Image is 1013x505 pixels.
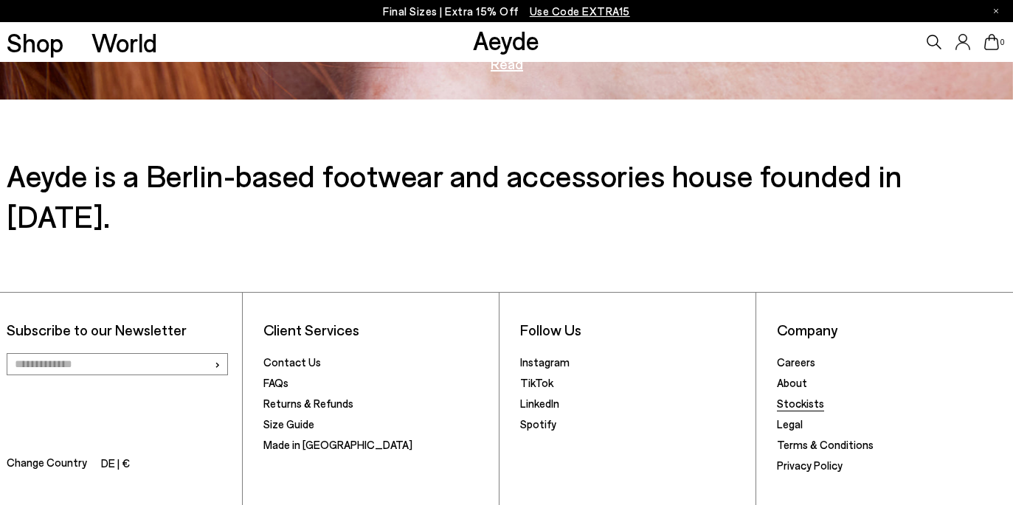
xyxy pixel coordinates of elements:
[7,29,63,55] a: Shop
[777,355,815,369] a: Careers
[777,321,1006,339] li: Company
[491,57,523,72] a: Read
[7,453,87,475] span: Change Country
[520,417,556,431] a: Spotify
[214,353,221,375] span: ›
[520,376,553,389] a: TikTok
[7,155,1006,236] h3: Aeyde is a Berlin-based footwear and accessories house founded in [DATE].
[263,438,412,451] a: Made in [GEOGRAPHIC_DATA]
[101,454,130,475] li: DE | €
[473,24,539,55] a: Aeyde
[999,38,1006,46] span: 0
[530,4,630,18] span: Navigate to /collections/ss25-final-sizes
[984,34,999,50] a: 0
[383,2,630,21] p: Final Sizes | Extra 15% Off
[263,355,321,369] a: Contact Us
[777,397,824,410] a: Stockists
[263,376,288,389] a: FAQs
[777,459,843,472] a: Privacy Policy
[520,355,570,369] a: Instagram
[777,417,803,431] a: Legal
[777,376,807,389] a: About
[7,321,235,339] p: Subscribe to our Newsletter
[91,29,157,55] a: World
[263,321,491,339] li: Client Services
[520,321,748,339] li: Follow Us
[263,397,353,410] a: Returns & Refunds
[520,397,559,410] a: LinkedIn
[777,438,874,451] a: Terms & Conditions
[263,417,314,431] a: Size Guide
